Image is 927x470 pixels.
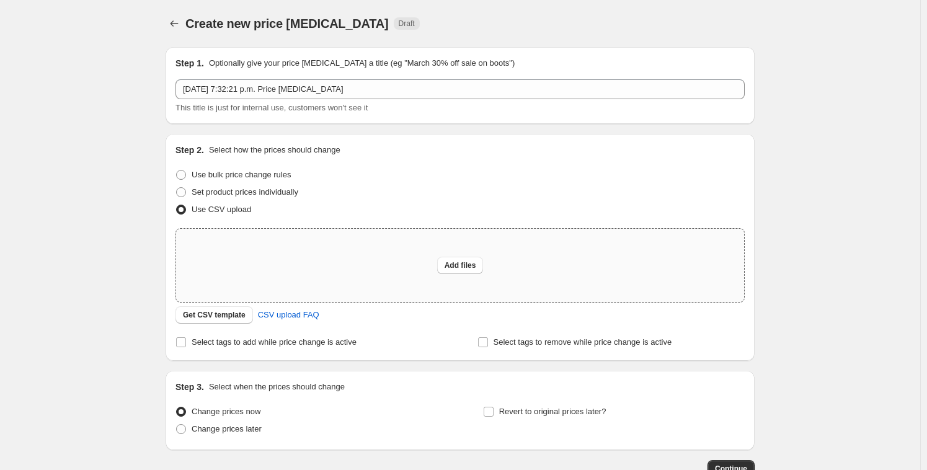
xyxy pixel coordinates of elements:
span: Change prices now [192,407,260,416]
span: Get CSV template [183,310,246,320]
span: Use CSV upload [192,205,251,214]
span: Revert to original prices later? [499,407,606,416]
span: This title is just for internal use, customers won't see it [175,103,368,112]
h2: Step 2. [175,144,204,156]
p: Select when the prices should change [209,381,345,393]
span: Draft [399,19,415,29]
span: Set product prices individually [192,187,298,197]
span: Change prices later [192,424,262,433]
button: Add files [437,257,484,274]
span: Use bulk price change rules [192,170,291,179]
h2: Step 1. [175,57,204,69]
button: Get CSV template [175,306,253,324]
p: Optionally give your price [MEDICAL_DATA] a title (eg "March 30% off sale on boots") [209,57,515,69]
span: Select tags to add while price change is active [192,337,357,347]
p: Select how the prices should change [209,144,340,156]
a: CSV upload FAQ [251,305,327,325]
button: Price change jobs [166,15,183,32]
span: Add files [445,260,476,270]
span: CSV upload FAQ [258,309,319,321]
span: Select tags to remove while price change is active [494,337,672,347]
h2: Step 3. [175,381,204,393]
span: Create new price [MEDICAL_DATA] [185,17,389,30]
input: 30% off holiday sale [175,79,745,99]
